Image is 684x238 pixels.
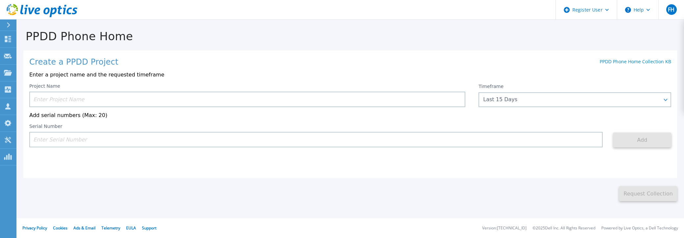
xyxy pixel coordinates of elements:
a: EULA [126,225,136,231]
input: Enter Project Name [29,92,465,107]
a: Cookies [53,225,68,231]
button: Request Collection [619,186,677,201]
div: Last 15 Days [483,97,659,103]
a: Ads & Email [73,225,96,231]
label: Timeframe [479,84,504,89]
p: Enter a project name and the requested timeframe [29,72,671,78]
li: Powered by Live Optics, a Dell Technology [601,226,678,230]
span: FH [668,7,674,12]
h1: PPDD Phone Home [16,30,684,43]
li: © 2025 Dell Inc. All Rights Reserved [533,226,595,230]
p: Add serial numbers (Max: 20) [29,112,671,118]
a: Support [142,225,156,231]
a: PPDD Phone Home Collection KB [600,58,671,65]
label: Project Name [29,84,60,88]
h1: Create a PPDD Project [29,58,118,67]
a: Telemetry [101,225,120,231]
label: Serial Number [29,124,62,129]
input: Enter Serial Number [29,132,603,147]
li: Version: [TECHNICAL_ID] [482,226,527,230]
button: Add [613,133,671,147]
a: Privacy Policy [22,225,47,231]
